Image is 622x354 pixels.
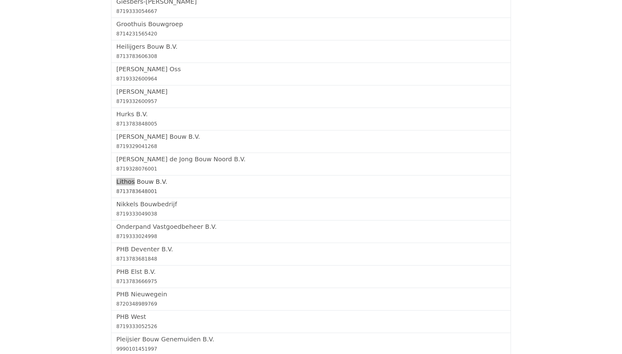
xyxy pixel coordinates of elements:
[116,133,506,140] h5: [PERSON_NAME] Bouw B.V.
[116,335,506,343] h5: Pleijsier Bouw Genemuiden B.V.
[116,133,506,150] a: [PERSON_NAME] Bouw B.V.8719329041268
[116,110,506,118] h5: Hurks B.V.
[116,313,506,320] h5: PHB West
[116,233,506,240] div: 8719333024998
[116,223,506,230] h5: Onderpand Vastgoedbeheer B.V.
[116,65,506,73] h5: [PERSON_NAME] Oss
[116,143,506,150] div: 8719329041268
[116,323,506,330] div: 8719333052526
[116,188,506,195] div: 8713783648001
[116,210,506,218] div: 8719333049038
[116,120,506,128] div: 8713783848005
[116,43,506,50] h5: Heilijgers Bouw B.V.
[116,268,506,275] h5: PHB Elst B.V.
[116,88,506,105] a: [PERSON_NAME]8719332600957
[116,43,506,60] a: Heilijgers Bouw B.V.8713783606308
[116,65,506,83] a: [PERSON_NAME] Oss8719332600964
[116,20,506,28] h5: Groothuis Bouwgroep
[116,75,506,83] div: 8719332600964
[116,178,506,185] h5: Lithos Bouw B.V.
[116,178,506,195] a: Lithos Bouw B.V.8713783648001
[116,290,506,298] h5: PHB Nieuwegein
[116,290,506,308] a: PHB Nieuwegein8720348989769
[116,155,506,173] a: [PERSON_NAME] de Jong Bouw Noord B.V.8719328076001
[116,245,506,253] h5: PHB Deventer B.V.
[116,200,506,208] h5: Nikkels Bouwbedrijf
[116,110,506,128] a: Hurks B.V.8713783848005
[116,278,506,285] div: 8713783666975
[116,155,506,163] h5: [PERSON_NAME] de Jong Bouw Noord B.V.
[116,313,506,330] a: PHB West8719333052526
[116,88,506,95] h5: [PERSON_NAME]
[116,335,506,353] a: Pleijsier Bouw Genemuiden B.V.9990101451997
[116,200,506,218] a: Nikkels Bouwbedrijf8719333049038
[116,98,506,105] div: 8719332600957
[116,245,506,263] a: PHB Deventer B.V.8713783681848
[116,268,506,285] a: PHB Elst B.V.8713783666975
[116,345,506,353] div: 9990101451997
[116,300,506,308] div: 8720348989769
[116,20,506,38] a: Groothuis Bouwgroep8714231565420
[116,223,506,240] a: Onderpand Vastgoedbeheer B.V.8719333024998
[116,30,506,38] div: 8714231565420
[116,8,506,15] div: 8719333054667
[116,255,506,263] div: 8713783681848
[116,165,506,173] div: 8719328076001
[116,53,506,60] div: 8713783606308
